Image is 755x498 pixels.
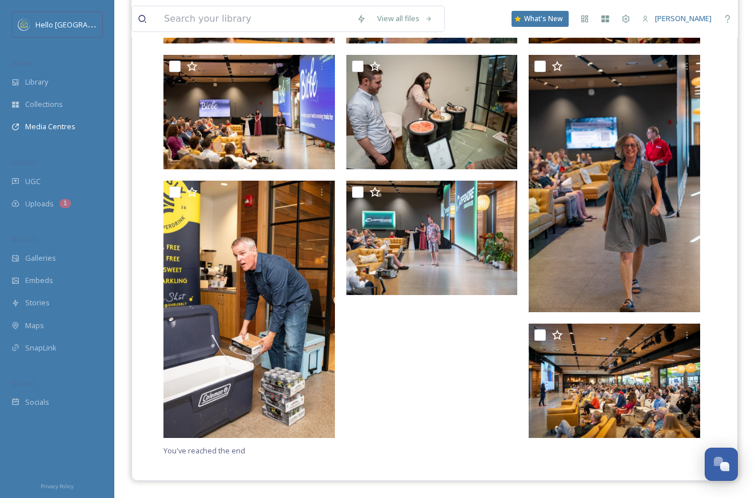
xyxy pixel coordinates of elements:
[25,342,57,353] span: SnapLink
[11,379,34,388] span: SOCIALS
[655,13,712,23] span: [PERSON_NAME]
[25,320,44,331] span: Maps
[346,181,518,295] img: LaunchVT Demo Night.jpg
[18,19,30,30] img: images.png
[163,445,245,456] span: You've reached the end
[41,479,74,492] a: Privacy Policy
[25,176,41,187] span: UGC
[371,7,438,30] a: View all files
[11,158,36,167] span: COLLECT
[59,199,71,208] div: 1
[25,275,53,286] span: Embeds
[346,55,518,169] img: LaunchVT Demo Night (36).jpg
[11,235,38,244] span: WIDGETS
[705,448,738,481] button: Open Chat
[35,19,127,30] span: Hello [GEOGRAPHIC_DATA]
[512,11,569,27] a: What's New
[158,6,351,31] input: Search your library
[25,397,49,408] span: Socials
[25,77,48,87] span: Library
[25,99,63,110] span: Collections
[163,181,335,438] img: LaunchVT Demo Night (64).jpg
[636,7,717,30] a: [PERSON_NAME]
[41,483,74,490] span: Privacy Policy
[25,121,75,132] span: Media Centres
[163,55,335,169] img: LaunchVT Demo Night (38).jpg
[529,55,700,312] img: LaunchVT Demo Night (5).jpg
[11,59,31,67] span: MEDIA
[25,297,50,308] span: Stories
[25,253,56,264] span: Galleries
[529,324,700,438] img: LaunchVT Demo Night (22).jpg
[25,198,54,209] span: Uploads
